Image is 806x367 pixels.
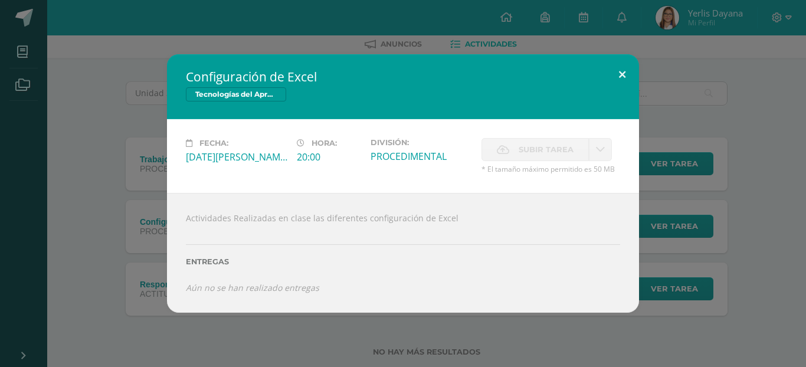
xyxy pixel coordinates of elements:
[481,164,620,174] span: * El tamaño máximo permitido es 50 MB
[605,54,639,94] button: Close (Esc)
[297,150,361,163] div: 20:00
[186,68,620,85] h2: Configuración de Excel
[199,139,228,148] span: Fecha:
[186,150,287,163] div: [DATE][PERSON_NAME]
[186,257,620,266] label: Entregas
[186,87,286,101] span: Tecnologías del Aprendizaje y la Comunicación
[167,193,639,312] div: Actividades Realizadas en clase las diferentes configuración de Excel
[481,138,589,161] label: La fecha de entrega ha expirado
[519,139,574,160] span: Subir tarea
[312,139,337,148] span: Hora:
[186,282,319,293] i: Aún no se han realizado entregas
[371,138,472,147] label: División:
[589,138,612,161] a: La fecha de entrega ha expirado
[371,150,472,163] div: PROCEDIMENTAL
